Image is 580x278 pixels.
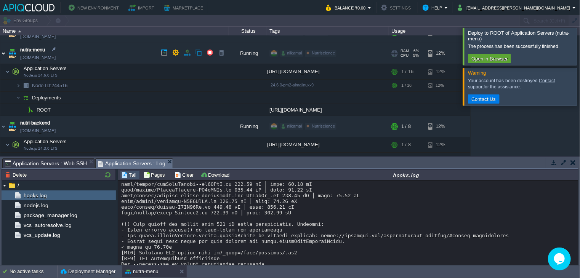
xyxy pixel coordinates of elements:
[271,83,314,87] span: 24.6.0-pm2-almalinux-9
[428,43,453,64] div: 12%
[428,116,453,137] div: 12%
[0,43,6,64] img: AMDAwAAAACH5BAEAAAAALAAAAAABAAEAAAICRAEAOw==
[22,202,50,209] a: nodejs.log
[267,64,389,79] div: [URL][DOMAIN_NAME]
[326,3,368,12] button: Balance ₹0.00
[20,127,56,134] a: [DOMAIN_NAME]
[21,153,31,165] img: AMDAwAAAACH5BAEAAAAALAAAAAABAAEAAAICRAEAOw==
[268,27,389,35] div: Tags
[98,159,166,168] span: Application Servers : Log
[31,82,69,89] span: 244516
[22,212,79,219] a: package_manager.log
[164,3,205,12] button: Marketplace
[401,80,412,91] div: 1 / 16
[22,232,61,238] a: vcs_update.log
[31,82,69,89] a: Node ID:244516
[389,27,470,35] div: Usage
[458,3,572,12] button: [EMAIL_ADDRESS][PERSON_NAME][DOMAIN_NAME]
[401,153,409,165] div: 1 / 8
[20,119,50,127] a: nutri-backend
[401,49,409,53] span: RAM
[16,153,21,165] img: AMDAwAAAACH5BAEAAAAALAAAAAABAAEAAAICRAEAOw==
[128,3,157,12] button: Import
[401,116,411,137] div: 1 / 8
[381,3,413,12] button: Settings
[20,46,45,54] a: nutra-menu
[22,192,48,199] a: hooks.log
[271,156,314,160] span: 24.3.0-pm2-almalinux-9
[229,116,267,137] div: Running
[175,171,196,178] button: Clear
[412,49,420,53] span: 6%
[10,265,57,278] div: No active tasks
[32,83,51,88] span: Node ID:
[468,78,575,90] div: Your account has been destroyed. for the assistance.
[548,248,572,270] iframe: chat widget
[143,171,167,178] button: Pages
[428,64,453,79] div: 12%
[36,107,52,113] span: ROOT
[31,94,62,101] a: Deployments
[18,30,21,32] img: AMDAwAAAACH5BAEAAAAALAAAAAABAAEAAAICRAEAOw==
[235,172,577,178] div: hooks.log
[229,43,267,64] div: Running
[412,53,419,58] span: 5%
[16,92,21,104] img: AMDAwAAAACH5BAEAAAAALAAAAAABAAEAAAICRAEAOw==
[25,104,36,116] img: AMDAwAAAACH5BAEAAAAALAAAAAABAAEAAAICRAEAOw==
[280,50,303,57] div: nilkamal
[20,33,56,40] span: [DOMAIN_NAME]
[23,139,68,144] a: Application ServersNode.js 24.3.0 LTS
[7,43,18,64] img: AMDAwAAAACH5BAEAAAAALAAAAAABAAEAAAICRAEAOw==
[423,3,444,12] button: Help
[469,55,510,62] button: Open in Browser
[23,138,68,145] span: Application Servers
[468,30,570,42] span: Deploy to ROOT of Application Servers (nutra-menu)
[5,137,10,152] img: AMDAwAAAACH5BAEAAAAALAAAAAABAAEAAAICRAEAOw==
[428,153,453,165] div: 12%
[428,137,453,152] div: 12%
[24,73,58,78] span: Node.js 24.6.0 LTS
[32,156,51,161] span: Node ID:
[469,96,498,102] button: Contact Us
[0,116,6,137] img: AMDAwAAAACH5BAEAAAAALAAAAAABAAEAAAICRAEAOw==
[16,182,20,189] a: /
[229,27,267,35] div: Status
[24,146,58,151] span: Node.js 24.3.0 LTS
[21,80,31,91] img: AMDAwAAAACH5BAEAAAAALAAAAAABAAEAAAICRAEAOw==
[16,80,21,91] img: AMDAwAAAACH5BAEAAAAALAAAAAABAAEAAAICRAEAOw==
[5,159,87,168] span: Application Servers : Web SSH
[468,70,486,76] span: Warning
[267,137,389,152] div: [URL][DOMAIN_NAME]
[31,155,69,162] span: 231334
[21,92,31,104] img: AMDAwAAAACH5BAEAAAAALAAAAAABAAEAAAICRAEAOw==
[121,171,139,178] button: Tail
[312,124,335,128] span: Nutriscience
[23,65,68,72] span: Application Servers
[267,104,389,116] div: [URL][DOMAIN_NAME]
[69,3,121,12] button: New Environment
[10,64,21,79] img: AMDAwAAAACH5BAEAAAAALAAAAAABAAEAAAICRAEAOw==
[200,171,232,178] button: Download
[5,171,29,178] button: Delete
[20,54,56,61] a: [DOMAIN_NAME]
[280,123,303,130] div: nilkamal
[125,268,158,275] button: nutra-menu
[22,222,73,228] span: vcs_autoresolve.log
[401,53,409,58] span: CPU
[21,104,25,116] img: AMDAwAAAACH5BAEAAAAALAAAAAABAAEAAAICRAEAOw==
[1,27,229,35] div: Name
[428,80,453,91] div: 12%
[401,137,411,152] div: 1 / 8
[5,64,10,79] img: AMDAwAAAACH5BAEAAAAALAAAAAABAAEAAAICRAEAOw==
[468,43,575,50] div: The process has been successfully finished.
[23,66,68,71] a: Application ServersNode.js 24.6.0 LTS
[7,116,18,137] img: AMDAwAAAACH5BAEAAAAALAAAAAABAAEAAAICRAEAOw==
